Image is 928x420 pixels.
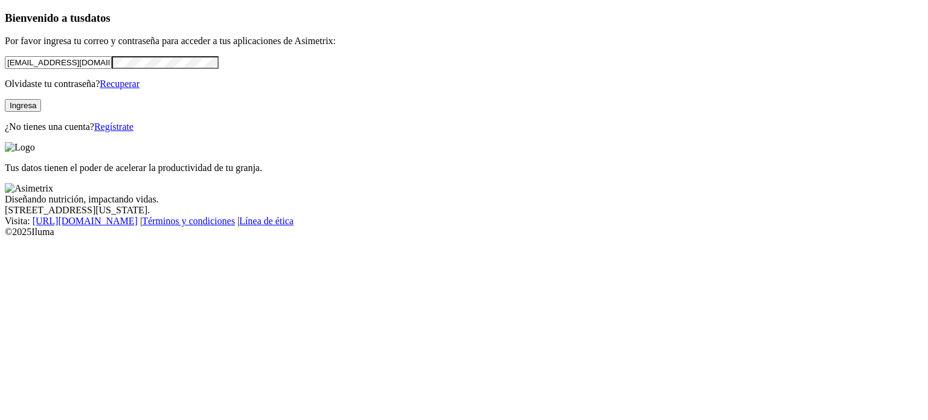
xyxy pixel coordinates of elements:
[85,11,111,24] span: datos
[5,163,923,173] p: Tus datos tienen el poder de acelerar la productividad de tu granja.
[5,205,923,216] div: [STREET_ADDRESS][US_STATE].
[5,56,112,69] input: Tu correo
[142,216,235,226] a: Términos y condiciones
[100,79,140,89] a: Recuperar
[5,79,923,89] p: Olvidaste tu contraseña?
[239,216,294,226] a: Línea de ética
[5,183,53,194] img: Asimetrix
[5,121,923,132] p: ¿No tienes una cuenta?
[5,11,923,25] h3: Bienvenido a tus
[94,121,134,132] a: Regístrate
[5,142,35,153] img: Logo
[5,36,923,47] p: Por favor ingresa tu correo y contraseña para acceder a tus aplicaciones de Asimetrix:
[5,227,923,237] div: © 2025 Iluma
[33,216,138,226] a: [URL][DOMAIN_NAME]
[5,216,923,227] div: Visita : | |
[5,194,923,205] div: Diseñando nutrición, impactando vidas.
[5,99,41,112] button: Ingresa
